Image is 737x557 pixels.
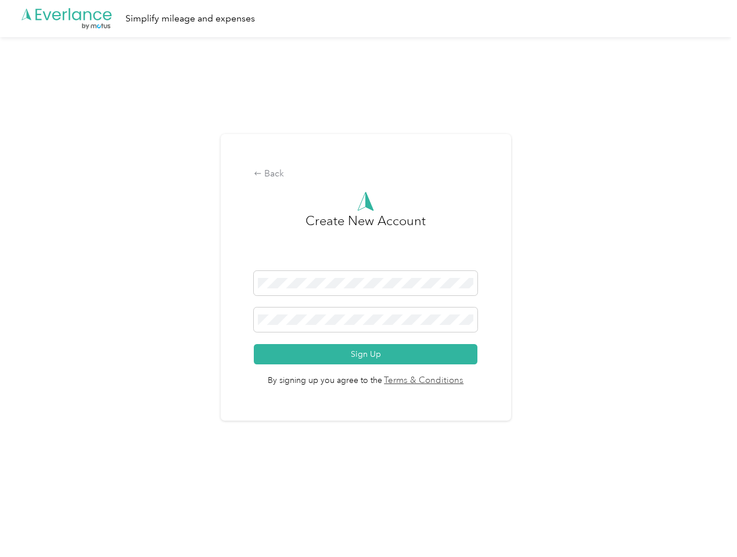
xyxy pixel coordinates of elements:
[254,167,477,181] div: Back
[254,364,477,388] span: By signing up you agree to the
[305,211,426,271] h3: Create New Account
[382,374,464,388] a: Terms & Conditions
[254,344,477,364] button: Sign Up
[125,12,255,26] div: Simplify mileage and expenses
